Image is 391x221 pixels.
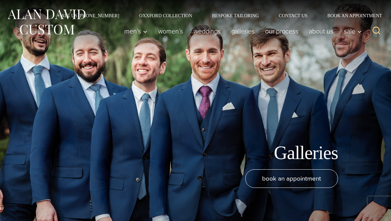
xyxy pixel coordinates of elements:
[368,23,384,39] button: View Search Form
[7,7,86,37] img: Alan David Custom
[48,13,129,18] a: Call Us [PHONE_NUMBER]
[304,25,339,38] a: About Us
[317,13,384,18] a: Book an Appointment
[262,174,321,183] span: book an appointment
[274,142,338,164] h1: Galleries
[124,28,147,34] span: Men’s
[48,13,384,18] nav: Secondary Navigation
[119,25,365,38] nav: Primary Navigation
[260,25,304,38] a: Our Process
[226,25,260,38] a: Galleries
[129,13,202,18] a: Oxxford Collection
[245,169,338,188] a: book an appointment
[202,13,269,18] a: Bespoke Tailoring
[344,28,362,34] span: Sale
[153,25,188,38] a: Women’s
[188,25,226,38] a: weddings
[269,13,317,18] a: Contact Us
